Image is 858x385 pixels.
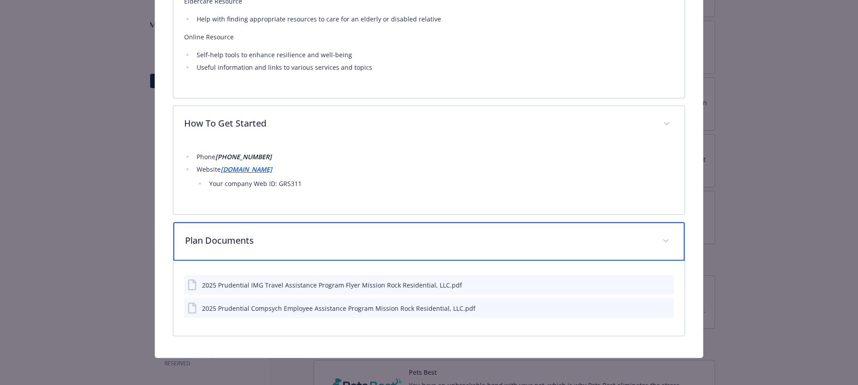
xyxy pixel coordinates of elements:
[648,280,655,290] button: download file
[184,32,674,42] p: Online Resource
[194,164,674,189] li: Website
[206,178,674,189] li: Your company Web ID: GRS311
[194,50,674,60] li: Self-help tools to enhance resilience and well-being
[173,261,685,336] div: Plan Documents
[202,304,475,313] div: 2025 Prudential Compsych Employee Assistance Program Mission Rock Residential, LLC.pdf
[202,280,462,290] div: 2025 Prudential IMG Travel Assistance Program Flyer Mission Rock Residential, LLC.pdf
[662,280,670,290] button: preview file
[194,152,674,162] li: Phone
[221,165,272,173] a: [DOMAIN_NAME]
[173,143,685,214] div: How To Get Started
[215,152,272,161] strong: [PHONE_NUMBER]
[194,14,674,25] li: Help with finding appropriate resources to care for an elderly or disabled relative
[648,304,655,313] button: download file
[185,234,652,247] p: Plan Documents
[173,106,685,143] div: How To Get Started
[662,304,670,313] button: preview file
[173,222,685,261] div: Plan Documents
[194,62,674,73] li: Useful information and links to various services and topics
[184,117,653,130] p: How To Get Started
